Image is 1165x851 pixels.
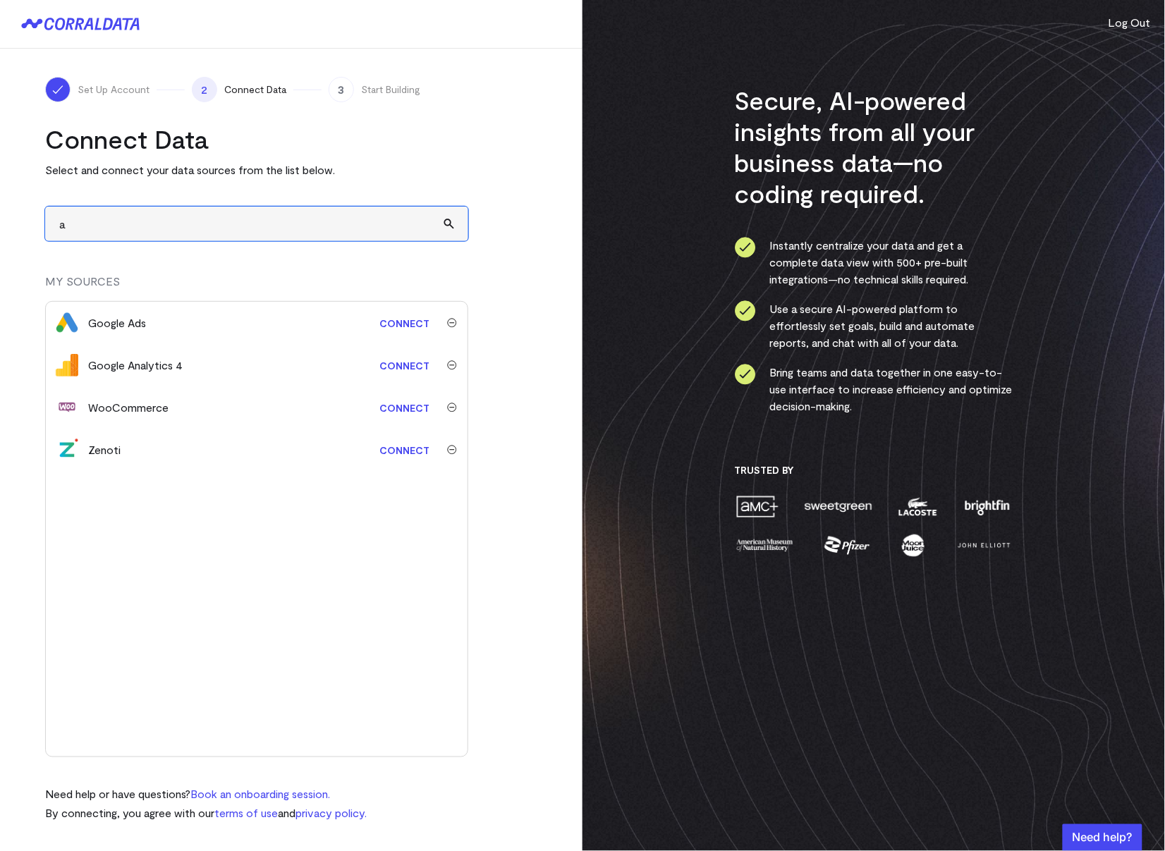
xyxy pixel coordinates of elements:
img: lacoste-7a6b0538.png [897,494,939,519]
img: trash-40e54a27.svg [447,445,457,455]
a: privacy policy. [295,807,367,820]
li: Bring teams and data together in one easy-to-use interface to increase efficiency and optimize de... [735,364,1013,415]
h3: Trusted By [735,464,1013,477]
span: Start Building [361,82,420,97]
img: ico-check-circle-4b19435c.svg [735,300,756,322]
img: google_analytics_4-4ee20295.svg [56,354,78,376]
div: MY SOURCES [45,273,468,301]
a: Connect [372,395,437,421]
div: Google Analytics 4 [88,357,183,374]
p: By connecting, you agree with our and [45,805,367,822]
img: ico-check-white-5ff98cb1.svg [51,82,65,97]
img: ico-check-circle-4b19435c.svg [735,364,756,385]
h3: Secure, AI-powered insights from all your business data—no coding required. [735,85,1013,209]
span: 2 [192,77,217,102]
img: google_ads-c8121f33.png [56,312,78,334]
span: 3 [329,77,354,102]
img: trash-40e54a27.svg [447,403,457,412]
img: trash-40e54a27.svg [447,318,457,328]
a: terms of use [214,807,278,820]
a: Book an onboarding session. [190,787,330,800]
img: trash-40e54a27.svg [447,360,457,370]
img: moon-juice-c312e729.png [899,533,927,558]
img: woocommerce-a1e198f9.svg [56,396,78,419]
img: amnh-5afada46.png [735,533,795,558]
p: Select and connect your data sources from the list below. [45,161,468,178]
button: Log Out [1109,14,1151,31]
li: Use a secure AI-powered platform to effortlessly set goals, build and automate reports, and chat ... [735,300,1013,351]
div: Google Ads [88,314,146,331]
img: brightfin-a251e171.png [962,494,1013,519]
a: Connect [372,310,437,336]
p: Need help or have questions? [45,785,367,802]
div: Zenoti [88,441,121,458]
div: WooCommerce [88,399,169,416]
img: ico-check-circle-4b19435c.svg [735,237,756,258]
span: Set Up Account [78,82,150,97]
input: Search and add other data sources [45,207,468,241]
img: zenoti-2086f9c1.png [56,439,78,461]
span: Connect Data [224,82,286,97]
img: sweetgreen-1d1fb32c.png [803,494,874,519]
li: Instantly centralize your data and get a complete data view with 500+ pre-built integrations—no t... [735,237,1013,288]
img: john-elliott-25751c40.png [956,533,1013,558]
a: Connect [372,437,437,463]
a: Connect [372,353,437,379]
h2: Connect Data [45,123,468,154]
img: amc-0b11a8f1.png [735,494,780,519]
img: pfizer-e137f5fc.png [823,533,872,558]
